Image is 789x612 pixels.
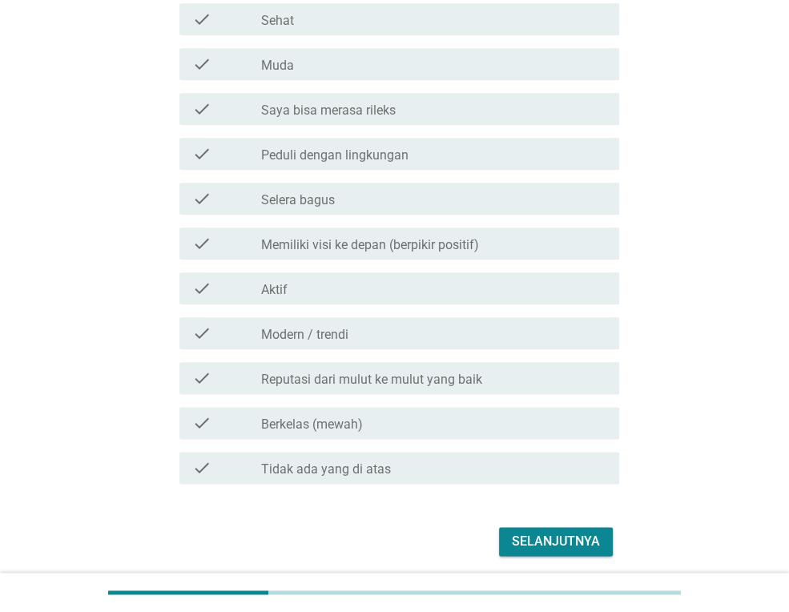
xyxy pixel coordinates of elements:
[261,461,391,477] label: Tidak ada yang di atas
[192,54,211,74] i: check
[192,324,211,343] i: check
[192,234,211,253] i: check
[261,192,335,208] label: Selera bagus
[261,103,396,119] label: Saya bisa merasa rileks
[261,58,294,74] label: Muda
[192,458,211,477] i: check
[499,527,613,556] button: Selanjutnya
[261,372,482,388] label: Reputasi dari mulut ke mulut yang baik
[261,147,409,163] label: Peduli dengan lingkungan
[261,327,348,343] label: Modern / trendi
[192,144,211,163] i: check
[261,13,294,29] label: Sehat
[192,10,211,29] i: check
[192,368,211,388] i: check
[192,279,211,298] i: check
[261,417,363,433] label: Berkelas (mewah)
[192,189,211,208] i: check
[192,413,211,433] i: check
[261,282,288,298] label: Aktif
[512,532,600,551] div: Selanjutnya
[261,237,479,253] label: Memiliki visi ke depan (berpikir positif)
[192,99,211,119] i: check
